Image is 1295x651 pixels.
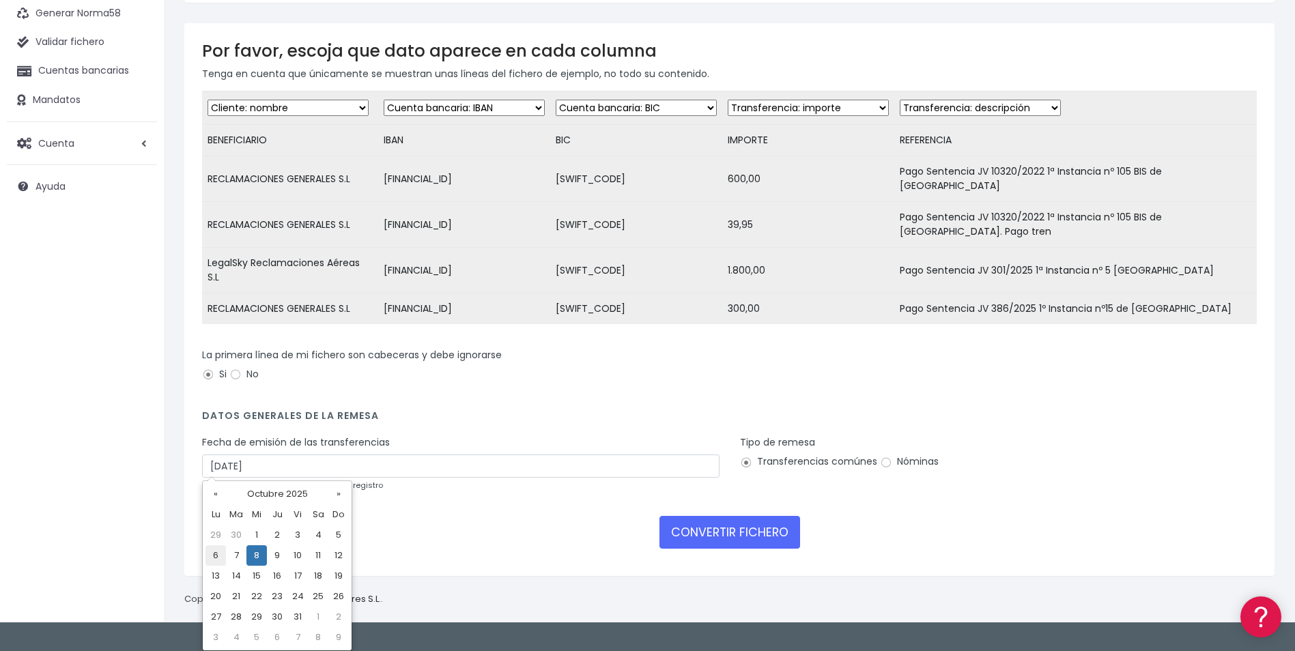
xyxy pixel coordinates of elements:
[35,179,66,193] span: Ayuda
[378,248,550,293] td: [FINANCIAL_ID]
[550,125,722,156] td: BIC
[308,504,328,525] th: Sa
[267,607,287,627] td: 30
[308,566,328,586] td: 18
[246,607,267,627] td: 29
[205,484,226,504] th: «
[205,566,226,586] td: 13
[328,566,349,586] td: 19
[226,627,246,648] td: 4
[205,586,226,607] td: 20
[246,525,267,545] td: 1
[267,627,287,648] td: 6
[246,627,267,648] td: 5
[226,545,246,566] td: 7
[267,545,287,566] td: 9
[550,156,722,202] td: [SWIFT_CODE]
[267,586,287,607] td: 23
[202,125,378,156] td: BENEFICIARIO
[7,86,157,115] a: Mandatos
[378,125,550,156] td: IBAN
[267,504,287,525] th: Ju
[226,504,246,525] th: Ma
[328,607,349,627] td: 2
[328,504,349,525] th: Do
[267,566,287,586] td: 16
[308,586,328,607] td: 25
[246,566,267,586] td: 15
[308,607,328,627] td: 1
[287,607,308,627] td: 31
[267,525,287,545] td: 2
[202,41,1257,61] h3: Por favor, escoja que dato aparece en cada columna
[202,293,378,325] td: RECLAMACIONES GENERALES S.L
[722,156,894,202] td: 600,00
[205,627,226,648] td: 3
[226,484,328,504] th: Octubre 2025
[722,125,894,156] td: IMPORTE
[205,504,226,525] th: Lu
[202,156,378,202] td: RECLAMACIONES GENERALES S.L
[328,525,349,545] td: 5
[894,125,1257,156] td: REFERENCIA
[202,248,378,293] td: LegalSky Reclamaciones Aéreas S.L
[226,586,246,607] td: 21
[202,480,383,491] small: en caso de que no se incluya en cada registro
[202,348,502,362] label: La primera línea de mi fichero son cabeceras y debe ignorarse
[308,545,328,566] td: 11
[7,129,157,158] a: Cuenta
[550,202,722,248] td: [SWIFT_CODE]
[722,202,894,248] td: 39,95
[7,57,157,85] a: Cuentas bancarias
[229,367,259,381] label: No
[328,627,349,648] td: 9
[287,566,308,586] td: 17
[226,607,246,627] td: 28
[550,248,722,293] td: [SWIFT_CODE]
[7,172,157,201] a: Ayuda
[722,293,894,325] td: 300,00
[550,293,722,325] td: [SWIFT_CODE]
[287,504,308,525] th: Vi
[246,504,267,525] th: Mi
[38,136,74,149] span: Cuenta
[246,545,267,566] td: 8
[202,202,378,248] td: RECLAMACIONES GENERALES S.L
[205,607,226,627] td: 27
[226,566,246,586] td: 14
[378,202,550,248] td: [FINANCIAL_ID]
[246,586,267,607] td: 22
[328,484,349,504] th: »
[7,28,157,57] a: Validar fichero
[202,367,227,381] label: Si
[226,525,246,545] td: 30
[328,586,349,607] td: 26
[740,435,815,450] label: Tipo de remesa
[202,435,390,450] label: Fecha de emisión de las transferencias
[287,545,308,566] td: 10
[287,525,308,545] td: 3
[205,525,226,545] td: 29
[287,586,308,607] td: 24
[308,525,328,545] td: 4
[880,454,939,469] label: Nóminas
[287,627,308,648] td: 7
[894,202,1257,248] td: Pago Sentencia JV 10320/2022 1ª Instancia nº 105 BIS de [GEOGRAPHIC_DATA]. Pago tren
[659,516,800,549] button: CONVERTIR FICHERO
[328,545,349,566] td: 12
[894,248,1257,293] td: Pago Sentencia JV 301/2025 1ª Instancia nº 5 [GEOGRAPHIC_DATA]
[205,545,226,566] td: 6
[184,592,383,607] p: Copyright © 2025 .
[740,454,877,469] label: Transferencias comúnes
[378,156,550,202] td: [FINANCIAL_ID]
[894,293,1257,325] td: Pago Sentencia JV 386/2025 1º Instancia nº15 de [GEOGRAPHIC_DATA]
[722,248,894,293] td: 1.800,00
[202,66,1257,81] p: Tenga en cuenta que únicamente se muestran unas líneas del fichero de ejemplo, no todo su contenido.
[202,410,1257,429] h4: Datos generales de la remesa
[308,627,328,648] td: 8
[378,293,550,325] td: [FINANCIAL_ID]
[894,156,1257,202] td: Pago Sentencia JV 10320/2022 1ª Instancia nº 105 BIS de [GEOGRAPHIC_DATA]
